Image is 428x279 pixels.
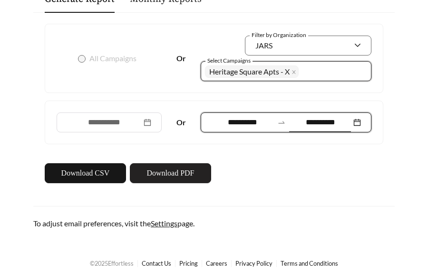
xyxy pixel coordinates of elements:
span: To adjust email preferences, visit the page. [33,219,195,228]
span: to [277,118,286,127]
span: Heritage Square Apts - X [209,67,290,76]
span: Download PDF [146,167,194,179]
span: Download CSV [61,167,110,179]
button: Download CSV [45,163,126,183]
button: Download PDF [130,163,211,183]
a: Settings [151,219,177,228]
span: All Campaigns [86,53,140,64]
strong: Or [176,118,186,127]
span: close [292,70,296,75]
span: JARS [255,41,272,50]
a: Terms and Conditions [281,260,338,267]
a: Contact Us [142,260,171,267]
a: Pricing [179,260,198,267]
span: © 2025 Effortless [90,260,134,267]
a: Careers [206,260,227,267]
span: swap-right [277,118,286,127]
a: Privacy Policy [235,260,272,267]
strong: Or [176,54,186,63]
